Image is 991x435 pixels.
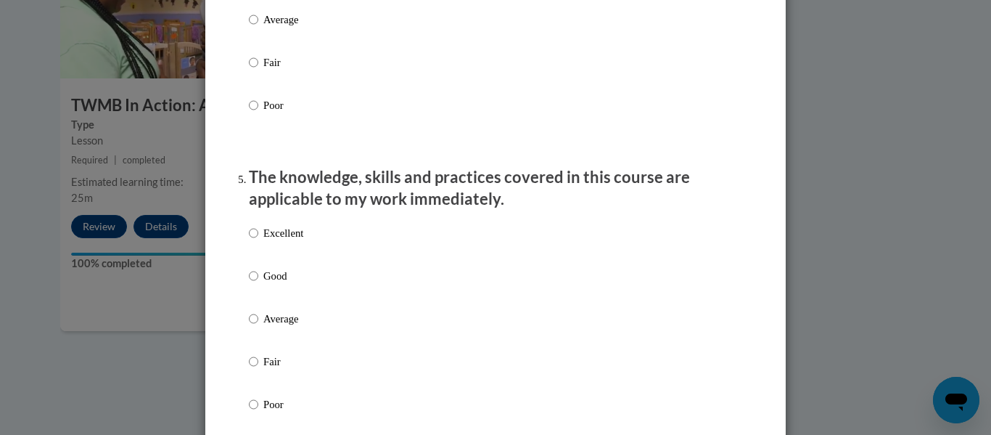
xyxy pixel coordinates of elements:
input: Fair [249,54,258,70]
input: Excellent [249,225,258,241]
input: Poor [249,397,258,412]
p: Fair [263,54,303,70]
p: Average [263,311,303,327]
input: Good [249,268,258,284]
p: Excellent [263,225,303,241]
input: Poor [249,97,258,113]
p: Fair [263,354,303,370]
p: Poor [263,397,303,412]
input: Fair [249,354,258,370]
input: Average [249,311,258,327]
p: Average [263,12,303,28]
input: Average [249,12,258,28]
p: Poor [263,97,303,113]
p: Good [263,268,303,284]
p: The knowledge, skills and practices covered in this course are applicable to my work immediately. [249,166,742,211]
